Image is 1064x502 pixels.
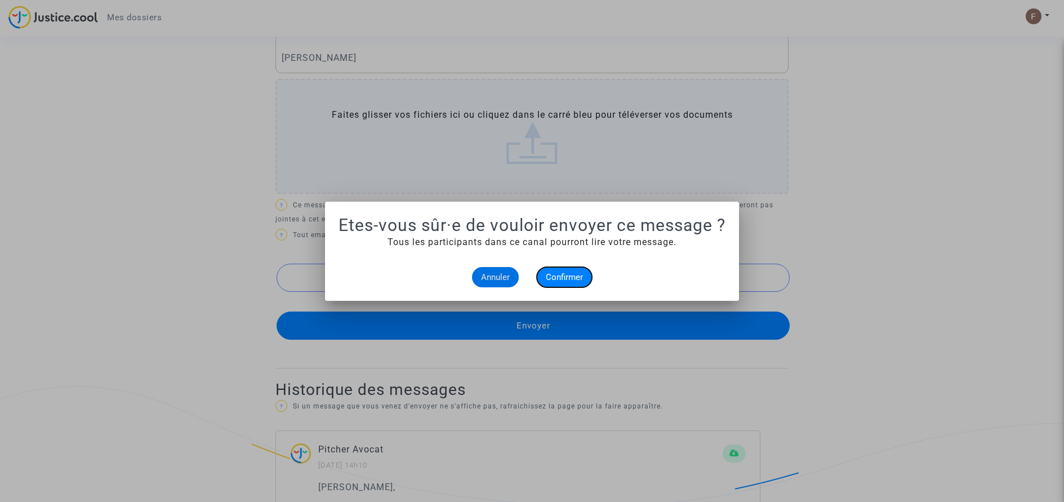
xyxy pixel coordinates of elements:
[481,272,510,282] span: Annuler
[546,272,583,282] span: Confirmer
[472,267,519,287] button: Annuler
[537,267,592,287] button: Confirmer
[388,237,676,247] span: Tous les participants dans ce canal pourront lire votre message.
[339,215,725,236] h1: Etes-vous sûr·e de vouloir envoyer ce message ?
